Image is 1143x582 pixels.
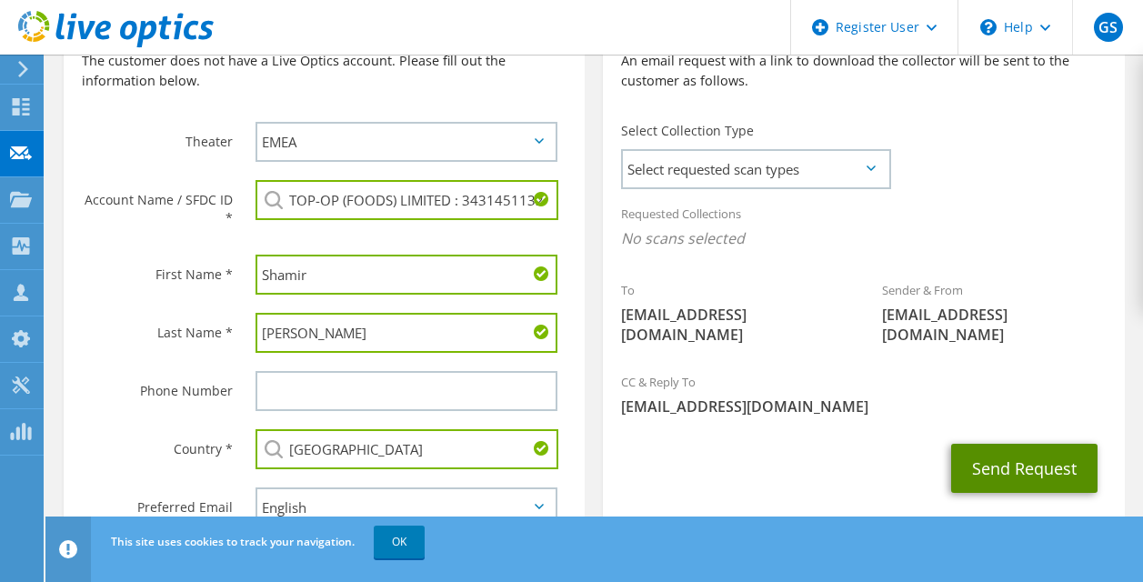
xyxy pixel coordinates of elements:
[621,51,1106,91] p: An email request with a link to download the collector will be sent to the customer as follows.
[82,180,233,227] label: Account Name / SFDC ID *
[82,51,566,91] p: The customer does not have a Live Optics account. Please fill out the information below.
[1094,13,1123,42] span: GS
[621,228,1106,248] span: No scans selected
[82,371,233,400] label: Phone Number
[82,255,233,284] label: First Name *
[82,122,233,151] label: Theater
[980,19,997,35] svg: \n
[111,534,355,549] span: This site uses cookies to track your navigation.
[603,363,1124,426] div: CC & Reply To
[623,151,888,187] span: Select requested scan types
[621,396,1106,416] span: [EMAIL_ADDRESS][DOMAIN_NAME]
[82,487,233,535] label: Preferred Email Language
[374,526,425,558] a: OK
[951,444,1098,493] button: Send Request
[603,195,1124,262] div: Requested Collections
[882,305,1107,345] span: [EMAIL_ADDRESS][DOMAIN_NAME]
[621,122,754,140] label: Select Collection Type
[621,305,846,345] span: [EMAIL_ADDRESS][DOMAIN_NAME]
[82,429,233,458] label: Country *
[864,271,1125,354] div: Sender & From
[82,313,233,342] label: Last Name *
[603,271,864,354] div: To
